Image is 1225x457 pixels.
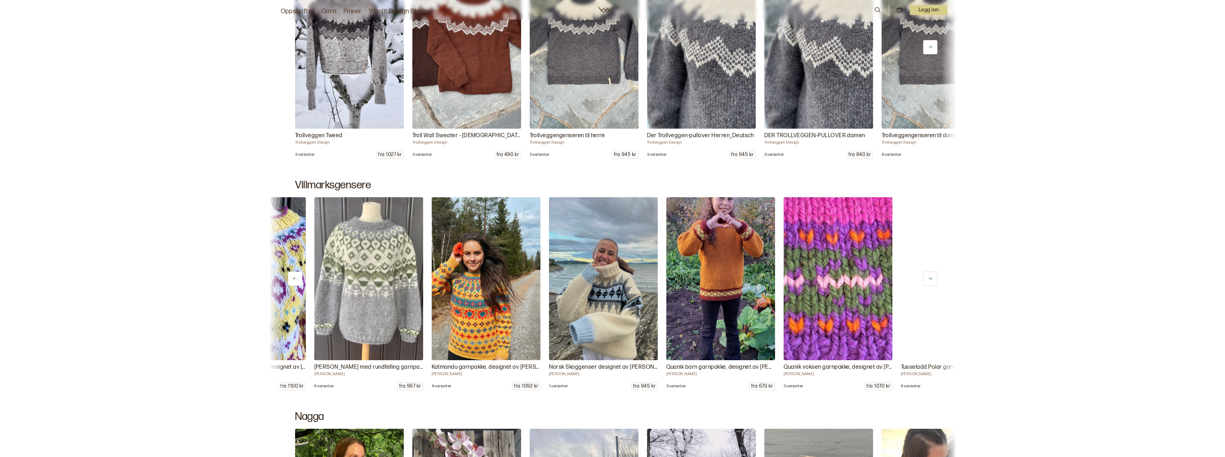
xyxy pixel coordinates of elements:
[314,384,334,389] p: 6 varianter
[910,5,947,15] button: User dropdown
[784,197,892,390] a: Linka Neumann Villmarksgensere VOL II Vi har brukt samme bilder som på barnegenseren for å vise d...
[314,197,423,360] img: Linka Neumann Villmarksgensere Vi har heldigital oppskrift og strikkepakke til Matoaka med rundfe...
[432,197,540,390] a: Linka Neumann Villmarksgensere Heldigital strikkeoppskrift og strikkepakke til Katmandu genser de...
[314,197,423,390] a: Linka Neumann Villmarksgensere Vi har heldigital oppskrift og strikkepakke til Matoaka med rundfe...
[764,140,873,145] p: Trollveggen Design
[295,410,930,423] h2: Nagga
[369,6,430,16] a: Woolit Design Studio
[901,372,1010,377] p: [PERSON_NAME]
[647,140,756,145] p: Trollveggen Design
[784,363,892,372] p: Quanik voksen garnpakke, designet av [PERSON_NAME]
[666,363,775,372] p: Quanik barn garnpakke, designet av [PERSON_NAME]
[549,372,658,377] p: [PERSON_NAME]
[412,152,432,157] p: 3 varianter
[784,197,892,360] img: Linka Neumann Villmarksgensere VOL II Vi har brukt samme bilder som på barnegenseren for å vise d...
[910,5,947,15] p: Logg inn
[882,140,990,145] p: Trollveggen Design
[882,131,990,140] p: Trollveggengenseren til dame - [GEOGRAPHIC_DATA]
[432,372,540,377] p: [PERSON_NAME]
[549,197,658,390] a: Linka Neumann Villmarksgensere Garnpakke til Norsk Skoggenser strikket med Troll og Blåne fra Hil...
[666,197,775,360] img: Linka Neumann Villmarksgensere VOL II Strikkeoppskriften finnes kun i boken Villmarksgensere , VO...
[901,384,921,389] p: 6 varianter
[377,151,403,158] p: fra 1027 kr
[549,384,568,389] p: 1 varianter
[764,152,784,157] p: 3 varianter
[398,383,423,390] p: fra 967 kr
[530,131,638,140] p: Trollveggengenseren til herre
[495,151,521,158] p: fra 490 kr
[847,151,873,158] p: fra 840 kr
[322,6,336,16] a: Garn
[750,383,775,390] p: fra 670 kr
[513,383,540,390] p: fra 1092 kr
[901,197,1010,390] a: Linka Neumann Villmarksgensere VOL I Garnpakker til Tusseladd polar i Troll og Blåne fra Hillesvå...
[784,384,804,389] p: 3 varianter
[764,131,873,140] p: DER TROLLVEGGEN-PULLOVER damen
[666,384,686,389] p: 3 varianter
[530,140,638,145] p: Trollveggen Design
[647,152,667,157] p: 3 varianter
[281,6,315,16] a: Oppskrifter
[549,197,658,360] img: Linka Neumann Villmarksgensere Garnpakke til Norsk Skoggenser strikket med Troll og Blåne fra Hil...
[784,372,892,377] p: [PERSON_NAME]
[295,179,930,192] h2: Villmarksgensere
[530,152,550,157] p: 3 varianter
[432,384,452,389] p: 4 varianter
[865,383,892,390] p: fra 1070 kr
[432,363,540,372] p: Katmandu garnpakke, designet av [PERSON_NAME]
[295,152,315,157] p: 3 varianter
[632,383,657,390] p: fra 945 kr
[666,372,775,377] p: [PERSON_NAME]
[432,197,540,360] img: Linka Neumann Villmarksgensere Heldigital strikkeoppskrift og strikkepakke til Katmandu genser de...
[343,6,362,16] a: Pinner
[901,363,1010,372] p: Tusseladd Polar garnpakke (ikke oppskrift), designet av [PERSON_NAME]
[612,151,638,158] p: fra 945 kr
[549,363,658,372] p: Norsk Skoggenser designet av [PERSON_NAME]
[295,131,404,140] p: Trollveggen Tweed
[412,131,521,140] p: Troll Wall Sweater - [DEMOGRAPHIC_DATA]
[882,152,902,157] p: 4 varianter
[901,197,1010,360] img: Linka Neumann Villmarksgensere VOL I Garnpakker til Tusseladd polar i Troll og Blåne fra Hillesvå...
[314,363,423,372] p: [PERSON_NAME] med rundfelling garnpakke, designet av [PERSON_NAME]
[314,372,423,377] p: [PERSON_NAME]
[279,383,305,390] p: fra 1100 kr
[412,140,521,145] p: Trollveggen Design
[730,151,755,158] p: fra 945 kr
[666,197,775,390] a: Linka Neumann Villmarksgensere VOL II Strikkeoppskriften finnes kun i boken Villmarksgensere , VO...
[295,140,404,145] p: Trollveggen Design
[647,131,756,140] p: Der Trollveggen-pullover Herren_Deutsch
[598,7,613,13] a: Woolit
